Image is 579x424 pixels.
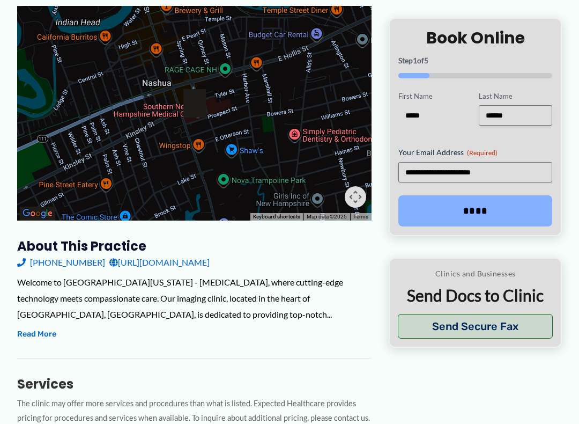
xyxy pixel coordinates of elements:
p: Step of [398,56,552,64]
div: Welcome to [GEOGRAPHIC_DATA][US_STATE] - [MEDICAL_DATA], where cutting-edge technology meets comp... [17,274,372,322]
button: Read More [17,328,56,341]
label: First Name [398,91,472,101]
p: Clinics and Businesses [398,267,553,281]
a: Open this area in Google Maps (opens a new window) [20,207,55,221]
button: Map camera controls [345,186,366,208]
p: Send Docs to Clinic [398,285,553,306]
button: Send Secure Fax [398,314,553,339]
label: Last Name [479,91,552,101]
h3: About this practice [17,238,372,254]
a: [PHONE_NUMBER] [17,254,105,271]
span: 1 [413,55,417,64]
label: Your Email Address [398,147,552,158]
span: (Required) [467,149,498,157]
h2: Book Online [398,27,552,48]
a: Terms [353,214,368,220]
h3: Services [17,376,372,392]
span: 5 [424,55,428,64]
span: Map data ©2025 [307,214,347,220]
img: Google [20,207,55,221]
a: [URL][DOMAIN_NAME] [109,254,210,271]
button: Keyboard shortcuts [253,213,300,221]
